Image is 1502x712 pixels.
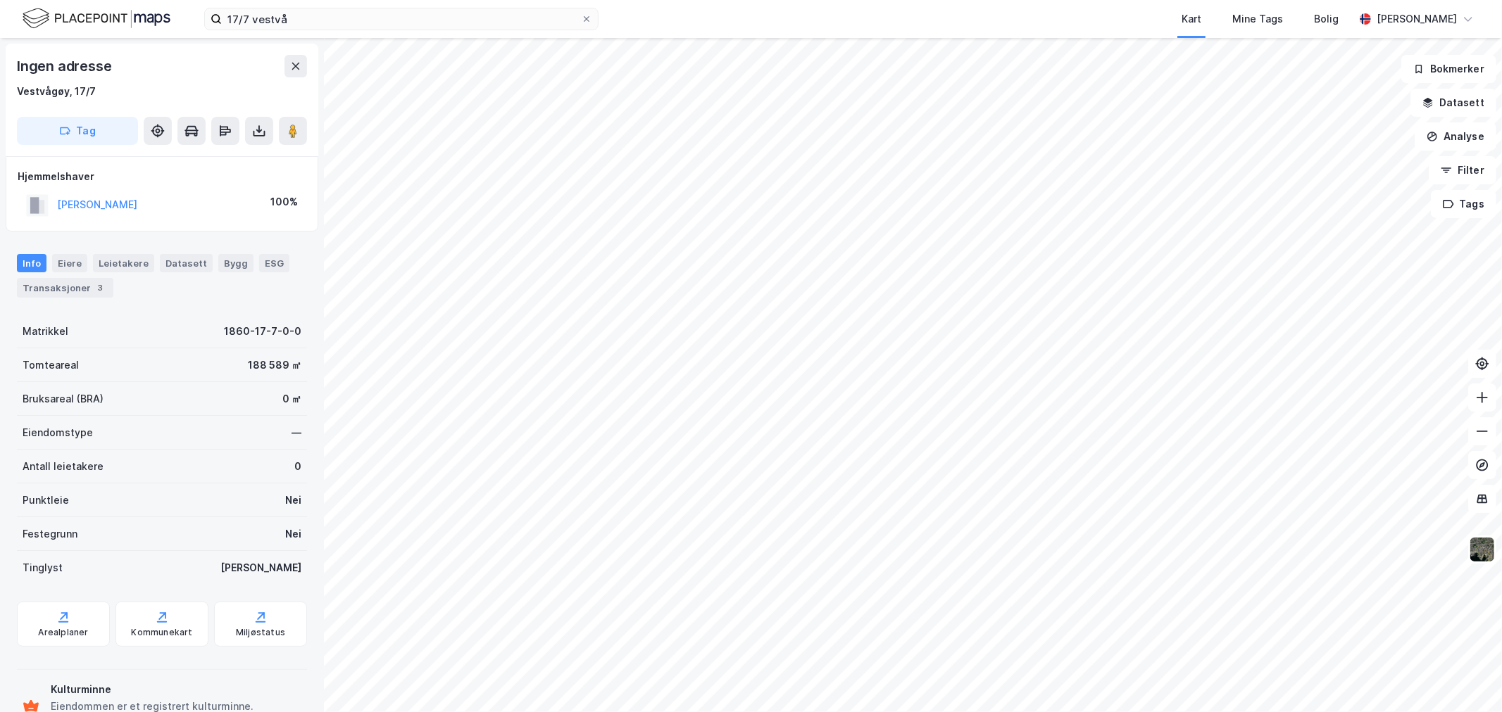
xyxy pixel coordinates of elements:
div: Miljøstatus [236,627,285,638]
div: Mine Tags [1232,11,1283,27]
div: Nei [285,526,301,542]
div: Bruksareal (BRA) [23,390,104,407]
div: Transaksjoner [17,278,113,298]
input: Søk på adresse, matrikkel, gårdeiere, leietakere eller personer [222,8,581,30]
div: Kontrollprogram for chat [1432,644,1502,712]
div: Punktleie [23,492,69,509]
iframe: Chat Widget [1432,644,1502,712]
div: Leietakere [93,254,154,272]
div: Info [17,254,46,272]
div: Arealplaner [38,627,88,638]
div: Eiere [52,254,87,272]
div: Hjemmelshaver [18,168,306,185]
div: Antall leietakere [23,458,104,475]
div: [PERSON_NAME] [220,559,301,576]
button: Datasett [1410,89,1496,117]
button: Analyse [1415,122,1496,151]
div: 1860-17-7-0-0 [224,323,301,340]
div: Tinglyst [23,559,63,576]
div: 188 589 ㎡ [248,357,301,374]
button: Filter [1429,156,1496,184]
div: ESG [259,254,289,272]
div: 0 ㎡ [282,390,301,407]
div: Festegrunn [23,526,77,542]
div: Bygg [218,254,254,272]
div: Bolig [1314,11,1339,27]
img: 9k= [1469,536,1496,563]
div: Tomteareal [23,357,79,374]
button: Bokmerker [1401,55,1496,83]
div: Datasett [160,254,213,272]
div: 0 [294,458,301,475]
div: 100% [270,193,298,210]
div: [PERSON_NAME] [1377,11,1457,27]
button: Tag [17,117,138,145]
div: 3 [94,281,108,295]
div: Kommunekart [131,627,192,638]
div: Matrikkel [23,323,68,340]
img: logo.f888ab2527a4732fd821a326f86c7f29.svg [23,6,170,31]
div: Vestvågøy, 17/7 [17,83,96,100]
div: Kulturminne [51,681,301,698]
div: — [292,424,301,441]
div: Ingen adresse [17,55,114,77]
div: Eiendomstype [23,424,93,441]
button: Tags [1431,190,1496,218]
div: Nei [285,492,301,509]
div: Kart [1182,11,1201,27]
